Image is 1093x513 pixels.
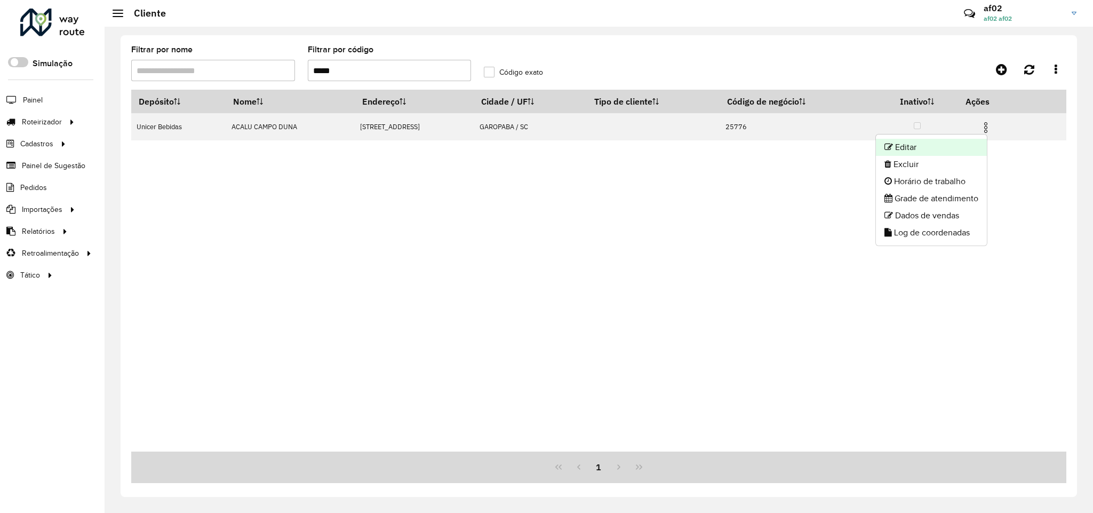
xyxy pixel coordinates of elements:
[22,160,85,171] span: Painel de Sugestão
[876,139,987,156] li: Editar
[23,94,43,106] span: Painel
[958,2,981,25] a: Contato Rápido
[984,14,1064,23] span: af02 af02
[474,113,587,140] td: GAROPABA / SC
[876,224,987,241] li: Log de coordenadas
[484,67,543,78] label: Código exato
[22,116,62,128] span: Roteirizador
[131,90,226,113] th: Depósito
[876,90,958,113] th: Inativo
[22,204,62,215] span: Importações
[22,226,55,237] span: Relatórios
[20,182,47,193] span: Pedidos
[22,248,79,259] span: Retroalimentação
[20,138,53,149] span: Cadastros
[474,90,587,113] th: Cidade / UF
[33,57,73,70] label: Simulação
[587,90,720,113] th: Tipo de cliente
[720,90,876,113] th: Código de negócio
[876,156,987,173] li: Excluir
[131,113,226,140] td: Unicer Bebidas
[876,190,987,207] li: Grade de atendimento
[876,173,987,190] li: Horário de trabalho
[355,113,474,140] td: [STREET_ADDRESS]
[123,7,166,19] h2: Cliente
[720,113,876,140] td: 25776
[226,90,355,113] th: Nome
[958,90,1022,113] th: Ações
[131,43,193,56] label: Filtrar por nome
[876,207,987,224] li: Dados de vendas
[226,113,355,140] td: ACALU CAMPO DUNA
[20,270,40,281] span: Tático
[589,457,609,477] button: 1
[308,43,373,56] label: Filtrar por código
[984,3,1064,13] h3: af02
[355,90,474,113] th: Endereço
